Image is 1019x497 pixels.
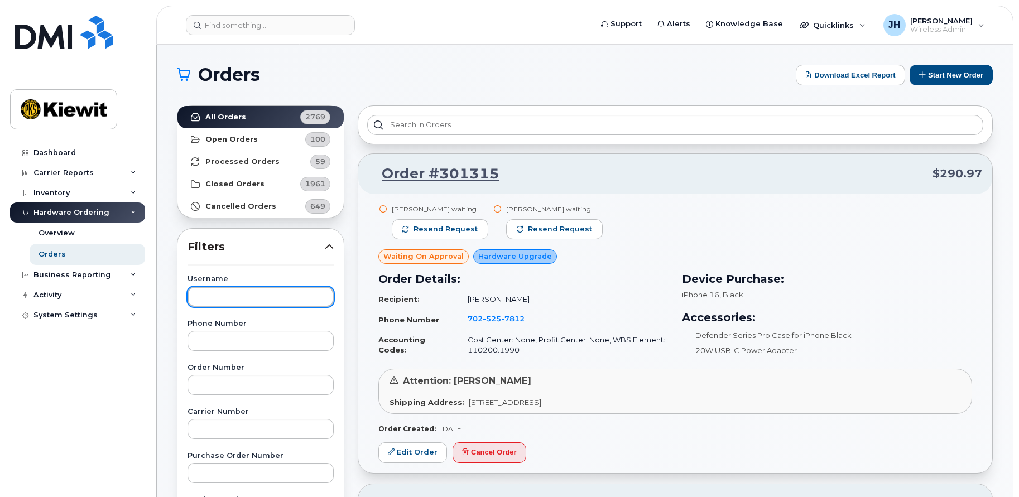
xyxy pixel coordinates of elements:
a: Cancelled Orders649 [177,195,344,218]
label: Username [188,276,334,283]
button: Start New Order [910,65,993,85]
td: [PERSON_NAME] [458,289,669,309]
button: Resend request [506,219,603,239]
a: Order #301315 [368,164,499,184]
strong: Shipping Address: [390,398,464,407]
span: Waiting On Approval [383,251,464,262]
a: All Orders2769 [177,106,344,128]
strong: Accounting Codes: [378,335,425,355]
strong: Order Created: [378,424,436,433]
span: 525 [483,314,501,323]
button: Resend request [392,219,488,239]
strong: Processed Orders [205,157,280,166]
strong: All Orders [205,113,246,122]
input: Search in orders [367,115,983,135]
a: 7025257812 [468,314,538,323]
span: Hardware Upgrade [478,251,552,262]
span: 59 [315,156,325,167]
span: Resend request [414,224,478,234]
li: Defender Series Pro Case for iPhone Black [682,330,972,341]
button: Cancel Order [453,442,526,463]
td: Cost Center: None, Profit Center: None, WBS Element: 110200.1990 [458,330,669,360]
strong: Recipient: [378,295,420,303]
span: Resend request [528,224,592,234]
span: $290.97 [933,166,982,182]
div: [PERSON_NAME] waiting [506,204,603,214]
strong: Open Orders [205,135,258,144]
label: Order Number [188,364,334,371]
span: 100 [310,134,325,144]
a: Closed Orders1961 [177,173,344,195]
span: 2769 [305,112,325,122]
span: [STREET_ADDRESS] [469,398,541,407]
a: Processed Orders59 [177,151,344,173]
span: [DATE] [440,424,464,433]
strong: Closed Orders [205,180,265,189]
label: Carrier Number [188,408,334,416]
button: Download Excel Report [796,65,905,85]
a: Open Orders100 [177,128,344,151]
span: Attention: [PERSON_NAME] [403,375,531,386]
span: , Black [719,290,743,299]
span: 7812 [501,314,525,323]
strong: Phone Number [378,315,439,324]
span: iPhone 16 [682,290,719,299]
h3: Device Purchase: [682,271,972,287]
iframe: Messenger Launcher [970,448,1011,489]
a: Edit Order [378,442,447,463]
span: Orders [198,66,260,83]
li: 20W USB-C Power Adapter [682,345,972,356]
div: [PERSON_NAME] waiting [392,204,488,214]
span: 702 [468,314,525,323]
span: 649 [310,201,325,211]
h3: Accessories: [682,309,972,326]
h3: Order Details: [378,271,669,287]
label: Phone Number [188,320,334,327]
span: 1961 [305,178,325,189]
label: Purchase Order Number [188,452,334,460]
strong: Cancelled Orders [205,202,276,211]
span: Filters [188,239,325,255]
